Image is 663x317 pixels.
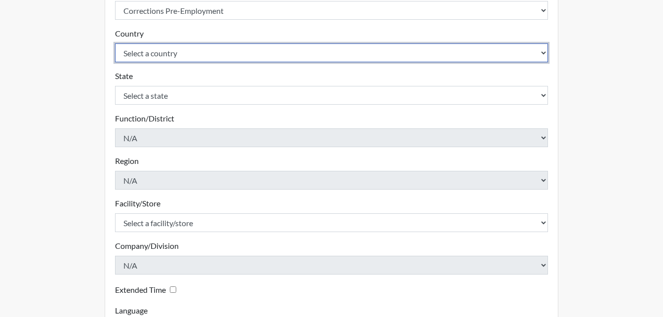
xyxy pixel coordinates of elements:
label: Region [115,155,139,167]
label: Country [115,28,144,40]
div: Checking this box will provide the interviewee with an accomodation of extra time to answer each ... [115,282,180,297]
label: Extended Time [115,284,166,296]
label: Function/District [115,113,174,124]
label: Company/Division [115,240,179,252]
label: Facility/Store [115,198,160,209]
label: State [115,70,133,82]
label: Language [115,305,148,317]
